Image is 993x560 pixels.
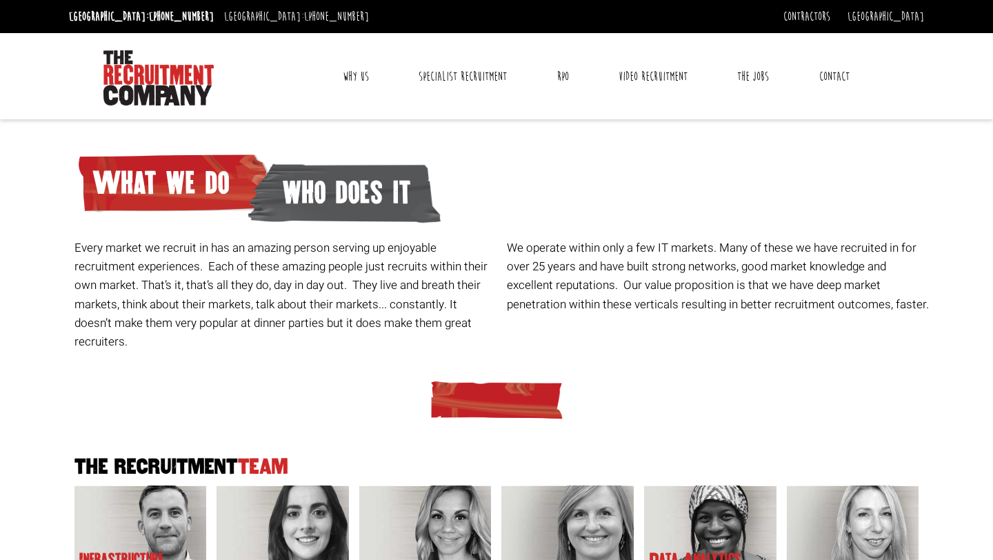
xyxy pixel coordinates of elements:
p: We operate within only a few IT markets. Many of these we have recruited in for over 25 years and... [507,239,930,314]
a: Video Recruitment [608,59,698,94]
a: Contractors [783,9,830,24]
a: RPO [547,59,579,94]
h2: The Recruitment [69,457,924,478]
a: Why Us [332,59,379,94]
a: [PHONE_NUMBER] [304,9,369,24]
a: Contact [809,59,860,94]
a: The Jobs [727,59,779,94]
a: [GEOGRAPHIC_DATA] [847,9,924,24]
a: Specialist Recruitment [408,59,517,94]
li: [GEOGRAPHIC_DATA]: [66,6,217,28]
span: . [926,296,929,313]
li: [GEOGRAPHIC_DATA]: [221,6,372,28]
a: [PHONE_NUMBER] [149,9,214,24]
img: The Recruitment Company [103,50,214,106]
span: Team [238,455,288,478]
p: Every market we recruit in has an amazing person serving up enjoyable recruitment experiences. Ea... [74,239,497,351]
